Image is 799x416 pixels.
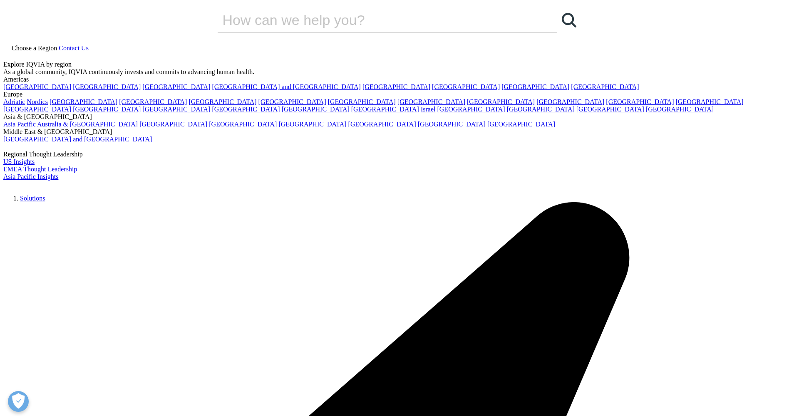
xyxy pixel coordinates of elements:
a: Search [557,7,582,32]
div: Asia & [GEOGRAPHIC_DATA] [3,113,796,121]
a: Asia Pacific Insights [3,173,58,180]
a: [GEOGRAPHIC_DATA] and [GEOGRAPHIC_DATA] [3,136,152,143]
a: [GEOGRAPHIC_DATA] [328,98,396,105]
a: EMEA Thought Leadership [3,166,77,173]
a: [GEOGRAPHIC_DATA] [119,98,187,105]
a: Nordics [27,98,48,105]
a: [GEOGRAPHIC_DATA] [258,98,326,105]
a: [GEOGRAPHIC_DATA] [487,121,555,128]
input: Search [218,7,533,32]
a: [GEOGRAPHIC_DATA] [50,98,117,105]
a: [GEOGRAPHIC_DATA] [536,98,604,105]
div: Middle East & [GEOGRAPHIC_DATA] [3,128,796,136]
svg: Search [562,13,576,27]
a: Contact Us [59,45,89,52]
a: [GEOGRAPHIC_DATA] [142,106,210,113]
a: [GEOGRAPHIC_DATA] [646,106,714,113]
a: [GEOGRAPHIC_DATA] [212,106,280,113]
a: [GEOGRAPHIC_DATA] [362,83,430,90]
div: Europe [3,91,796,98]
a: [GEOGRAPHIC_DATA] [189,98,256,105]
a: [GEOGRAPHIC_DATA] [73,106,141,113]
a: [GEOGRAPHIC_DATA] [3,106,71,113]
a: [GEOGRAPHIC_DATA] [278,121,346,128]
a: [GEOGRAPHIC_DATA] [571,83,639,90]
a: [GEOGRAPHIC_DATA] [348,121,416,128]
a: US Insights [3,158,35,165]
div: As a global community, IQVIA continuously invests and commits to advancing human health. [3,68,796,76]
a: [GEOGRAPHIC_DATA] [467,98,535,105]
a: [GEOGRAPHIC_DATA] and [GEOGRAPHIC_DATA] [212,83,360,90]
a: [GEOGRAPHIC_DATA] [501,83,569,90]
a: [GEOGRAPHIC_DATA] [576,106,644,113]
a: [GEOGRAPHIC_DATA] [209,121,277,128]
button: Open Preferences [8,391,29,412]
div: Regional Thought Leadership [3,151,796,158]
a: [GEOGRAPHIC_DATA] [351,106,419,113]
a: Australia & [GEOGRAPHIC_DATA] [37,121,138,128]
a: Asia Pacific [3,121,36,128]
a: [GEOGRAPHIC_DATA] [675,98,743,105]
a: Israel [421,106,436,113]
a: Adriatic [3,98,25,105]
a: [GEOGRAPHIC_DATA] [507,106,575,113]
a: Solutions [20,195,45,202]
div: Explore IQVIA by region [3,61,796,68]
a: [GEOGRAPHIC_DATA] [73,83,141,90]
a: [GEOGRAPHIC_DATA] [432,83,500,90]
a: [GEOGRAPHIC_DATA] [282,106,350,113]
a: [GEOGRAPHIC_DATA] [606,98,674,105]
a: [GEOGRAPHIC_DATA] [139,121,207,128]
a: [GEOGRAPHIC_DATA] [437,106,505,113]
a: [GEOGRAPHIC_DATA] [418,121,486,128]
div: Americas [3,76,796,83]
a: [GEOGRAPHIC_DATA] [3,83,71,90]
a: [GEOGRAPHIC_DATA] [397,98,465,105]
span: Choose a Region [12,45,57,52]
a: [GEOGRAPHIC_DATA] [142,83,210,90]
